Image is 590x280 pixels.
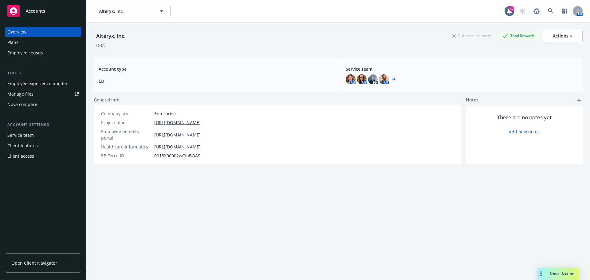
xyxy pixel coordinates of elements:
div: Total Rewards [499,32,538,40]
a: Employee census [5,48,81,58]
a: Report a Bug [530,5,543,17]
a: +4 [391,77,395,81]
a: Overview [5,27,81,37]
img: photo [346,74,356,84]
a: [URL][DOMAIN_NAME] [154,144,201,150]
div: Manage files [7,89,33,99]
div: Tools [5,70,81,76]
div: Client features [7,141,38,151]
button: Nova Assist [537,268,579,280]
span: Open Client Navigator [11,260,57,266]
div: Client access [7,151,34,161]
div: DBA: - [96,42,108,49]
div: Nova compare [7,100,37,109]
div: Healthcare Informatics [101,144,152,150]
div: Company size [101,110,152,117]
div: Business Insurance [449,32,494,40]
div: Drag to move [537,268,545,280]
a: Plans [5,37,81,47]
span: General info [94,97,120,103]
div: Service team [7,130,34,140]
a: [URL][DOMAIN_NAME] [154,132,201,138]
img: photo [357,74,367,84]
a: Accounts [5,2,81,20]
span: Alteryx, Inc. [99,8,152,14]
div: Employee experience builder [7,79,68,89]
a: add [575,97,583,104]
div: 12 [509,6,514,12]
a: Manage files [5,89,81,99]
span: There are no notes yet [497,114,552,121]
a: Nova compare [5,100,81,109]
span: 0018X00002wCfaBQAS [154,152,200,159]
img: photo [379,74,389,84]
a: Start snowing [516,5,529,17]
a: Client access [5,151,81,161]
span: Service team [346,66,578,72]
a: Add new notes [509,128,540,135]
span: Nova Assist [550,271,574,276]
div: Overview [7,27,26,37]
a: Service team [5,130,81,140]
div: Project plan [101,119,152,126]
span: Accounts [26,9,45,14]
span: Notes [466,97,478,104]
span: Enterprise [154,110,176,117]
span: EB [99,78,331,84]
div: Alteryx, Inc. [94,32,128,40]
img: photo [368,74,378,84]
button: Actions [543,30,583,42]
div: Employee benefits portal [101,128,152,141]
div: Account settings [5,122,81,128]
a: [URL][DOMAIN_NAME] [154,119,201,126]
a: Employee experience builder [5,79,81,89]
a: Switch app [559,5,571,17]
div: EB Force ID [101,152,152,159]
a: Client features [5,141,81,151]
button: Alteryx, Inc. [94,5,171,17]
div: Actions [553,30,572,42]
div: Plans [7,37,18,47]
span: Account type [99,66,331,72]
a: Search [545,5,557,17]
div: Employee census [7,48,43,58]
